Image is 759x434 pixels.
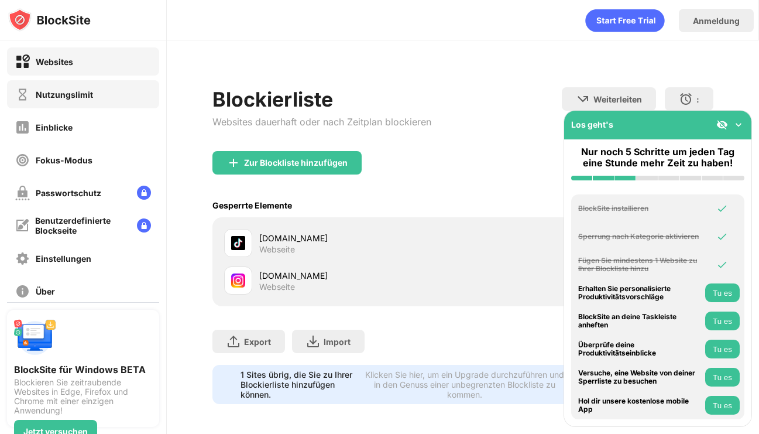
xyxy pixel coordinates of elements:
font: Export [244,337,271,347]
div: Animation [585,9,665,32]
font: Tu es [713,345,732,354]
font: Nur noch 5 Schritte um jeden Tag eine Stunde mehr Zeit zu haben! [581,146,734,169]
img: push-desktop.svg [14,317,56,359]
img: omni-check.svg [716,259,728,271]
img: favicons [231,236,245,250]
img: eye-not-visible.svg [716,119,728,131]
font: 1 Sites übrig, die Sie zu Ihrer Blockierliste hinzufügen können. [241,370,352,399]
font: Sperrung nach Kategorie aktivieren [578,232,699,241]
img: lock-menu.svg [137,218,151,233]
font: Webseite [259,244,295,254]
font: BlockSite an deine Taskleiste anheften [578,312,676,329]
font: Webseite [259,282,295,292]
img: omni-check.svg [716,231,728,242]
font: Fokus-Modus [36,155,92,165]
font: Tu es [713,401,732,410]
font: Benutzerdefinierte Blockseite [35,216,111,235]
img: time-usage-off.svg [15,87,30,102]
font: : [696,94,699,104]
font: Anmeldung [693,16,740,26]
font: Blockierliste [212,87,333,111]
font: Import [324,337,351,347]
button: Tu es [705,312,740,330]
font: Passwortschutz [36,188,101,198]
font: Tu es [713,289,732,298]
font: Blockieren Sie zeitraubende Websites in Edge, Firefox und Chrome mit einer einzigen Anwendung! [14,377,128,415]
button: Tu es [705,340,740,358]
font: Hol dir unsere kostenlose mobile App [578,397,689,414]
font: Nutzungslimit [36,90,93,100]
font: Websites [36,57,73,67]
button: Tu es [705,368,740,387]
font: Einstellungen [36,254,91,264]
font: Fügen Sie mindestens 1 Website zu Ihrer Blockliste hinzu [578,256,697,273]
font: Tu es [713,373,732,382]
font: Klicken Sie hier, um ein Upgrade durchzuführen und in den Genuss einer unbegrenzten Blockliste zu... [365,370,564,399]
font: Überprüfe deine Produktivitätseinblicke [578,340,656,357]
font: Weiterleiten [593,94,642,104]
font: Erhalten Sie personalisierte Produktivitätsvorschläge [578,284,671,301]
font: BlockSite installieren [578,204,648,213]
font: [DOMAIN_NAME] [259,233,328,243]
font: [DOMAIN_NAME] [259,271,328,281]
button: Tu es [705,283,740,302]
font: Gesperrte Elemente [212,200,292,210]
font: Websites dauerhaft oder nach Zeitplan blockieren [212,116,431,128]
img: password-protection-off.svg [15,186,30,200]
img: omni-setup-toggle.svg [733,119,744,131]
img: settings-off.svg [15,251,30,266]
img: about-off.svg [15,284,30,299]
img: omni-check.svg [716,203,728,214]
font: Über [36,286,55,296]
font: Einblicke [36,122,73,132]
font: Versuche, eine Website von deiner Sperrliste zu besuchen [578,368,695,385]
img: favicons [231,274,245,288]
img: logo-blocksite.svg [8,8,91,32]
button: Tu es [705,396,740,415]
font: BlockSite für Windows BETA [14,364,146,375]
img: block-on.svg [15,54,30,69]
font: Zur Blockliste hinzufügen [244,158,348,168]
img: focus-off.svg [15,153,30,168]
img: lock-menu.svg [137,186,151,200]
img: customize-block-page-off.svg [15,218,29,233]
font: Los geht's [571,119,613,129]
font: Tu es [713,317,732,326]
img: insights-off.svg [15,120,30,135]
